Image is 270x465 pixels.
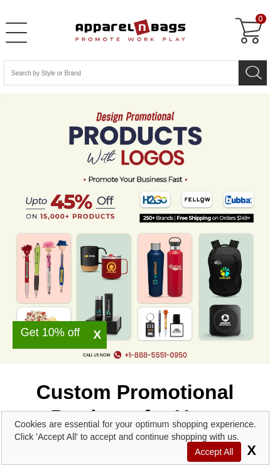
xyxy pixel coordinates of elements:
[50,9,186,50] img: ApparelnBags.com Official Website
[4,20,29,45] a: Open Left Menu
[50,9,208,53] a: ApparelnBags
[244,62,263,80] img: search icon
[232,16,262,46] a: 0
[187,442,240,462] span: Accept All
[13,327,88,337] div: Get 10% off
[88,327,107,342] span: X
[244,442,256,458] span: X
[239,60,267,85] button: Search
[4,60,239,85] input: Search By Style or Brand
[256,14,266,24] span: 0
[14,418,256,443] div: Cookies are essential for your optimum shopping experience. Click 'Accept All' to accept and cont...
